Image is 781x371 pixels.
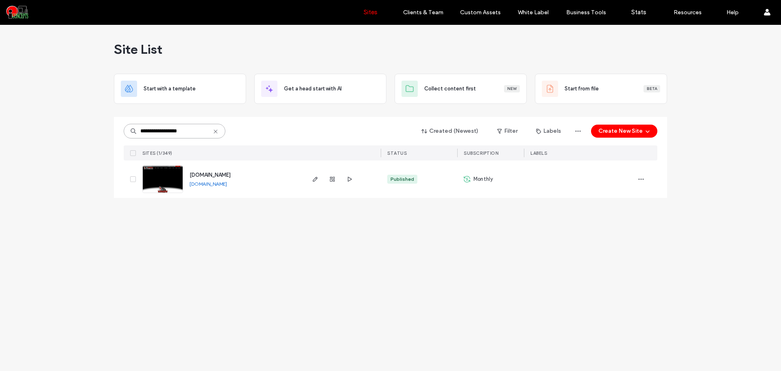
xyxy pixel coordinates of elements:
span: Get a head start with AI [284,85,342,93]
span: Site List [114,41,162,57]
label: Sites [364,9,377,16]
span: Help [18,6,35,13]
span: Start with a template [144,85,196,93]
div: Beta [644,85,660,92]
span: STATUS [387,150,407,156]
span: Collect content first [424,85,476,93]
div: Get a head start with AI [254,74,386,104]
a: [DOMAIN_NAME] [190,181,227,187]
a: [DOMAIN_NAME] [190,172,231,178]
span: Start from file [565,85,599,93]
button: Created (Newest) [414,125,486,138]
div: Collect content firstNew [395,74,527,104]
span: SITES (1/349) [142,150,172,156]
button: Labels [529,125,568,138]
div: Start from fileBeta [535,74,667,104]
label: Clients & Team [403,9,443,16]
div: Start with a template [114,74,246,104]
label: Resources [674,9,702,16]
label: White Label [518,9,549,16]
div: New [504,85,520,92]
label: Business Tools [566,9,606,16]
span: SUBSCRIPTION [464,150,498,156]
span: LABELS [530,150,547,156]
label: Stats [631,9,646,16]
button: Create New Site [591,125,657,138]
label: Custom Assets [460,9,501,16]
label: Help [726,9,739,16]
button: Filter [489,125,526,138]
span: Monthly [473,175,493,183]
div: Published [390,176,414,183]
